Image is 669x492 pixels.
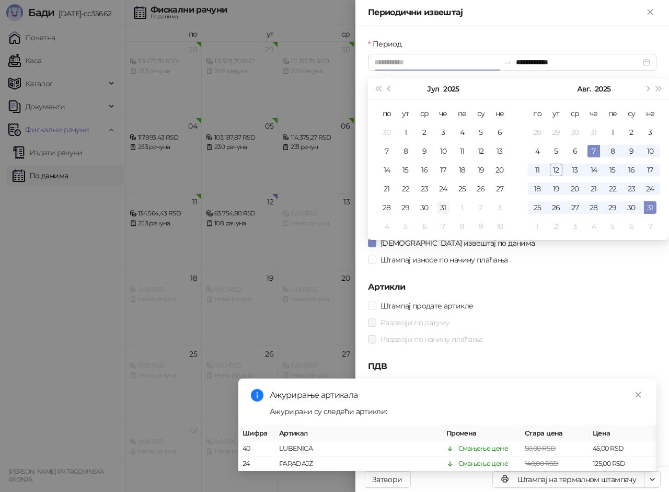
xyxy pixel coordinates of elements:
div: 27 [493,182,506,195]
td: 2025-07-14 [377,161,396,179]
div: 26 [550,201,562,214]
div: 26 [475,182,487,195]
button: Изабери месец [427,78,439,99]
td: 2025-08-16 [622,161,641,179]
span: info-circle [251,389,263,402]
span: Раздвоји по начину плаћања [376,334,487,345]
span: Раздвоји по датуму [376,317,453,328]
td: 2025-08-13 [566,161,584,179]
td: 2025-07-23 [415,179,434,198]
div: 10 [493,220,506,233]
div: 15 [399,164,412,176]
td: 2025-07-30 [566,123,584,142]
td: 2025-07-15 [396,161,415,179]
td: 2025-08-08 [603,142,622,161]
td: 2025-07-16 [415,161,434,179]
div: 2 [418,126,431,139]
th: Цена [589,426,656,441]
td: 2025-07-24 [434,179,453,198]
td: 2025-08-06 [415,217,434,236]
td: 2025-07-04 [453,123,471,142]
div: 11 [456,145,468,157]
td: 2025-09-03 [566,217,584,236]
div: 3 [437,126,449,139]
td: 2025-07-12 [471,142,490,161]
div: 24 [437,182,449,195]
div: 2 [625,126,638,139]
div: 21 [380,182,393,195]
td: 2025-07-27 [490,179,509,198]
td: 2025-07-03 [434,123,453,142]
div: 30 [380,126,393,139]
td: 2025-08-23 [622,179,641,198]
h5: Артикли [368,281,656,293]
div: 1 [399,126,412,139]
td: 2025-07-17 [434,161,453,179]
td: 2025-07-29 [547,123,566,142]
td: 2025-08-11 [528,161,547,179]
td: 2025-08-17 [641,161,660,179]
td: 2025-08-28 [584,198,603,217]
th: ут [547,104,566,123]
th: Шифра [238,426,275,441]
td: 2025-07-29 [396,198,415,217]
th: су [622,104,641,123]
div: 5 [606,220,619,233]
td: 2025-07-20 [490,161,509,179]
div: 16 [625,164,638,176]
th: пе [453,104,471,123]
td: 2025-08-22 [603,179,622,198]
div: 30 [625,201,638,214]
div: 4 [587,220,600,233]
div: 22 [399,182,412,195]
th: ср [566,104,584,123]
div: 21 [587,182,600,195]
td: 2025-08-07 [434,217,453,236]
div: 29 [550,126,562,139]
div: 15 [606,164,619,176]
td: 2025-08-01 [453,198,471,217]
div: 22 [606,182,619,195]
div: 28 [531,126,544,139]
div: 3 [569,220,581,233]
th: не [490,104,509,123]
div: 13 [493,145,506,157]
div: 4 [456,126,468,139]
td: 2025-08-14 [584,161,603,179]
td: 2025-08-18 [528,179,547,198]
div: 8 [399,145,412,157]
div: 19 [550,182,562,195]
div: 23 [625,182,638,195]
div: 31 [644,201,656,214]
td: PARADAJZ [275,456,442,472]
td: 2025-08-25 [528,198,547,217]
th: ср [415,104,434,123]
td: 2025-07-02 [415,123,434,142]
td: 2025-07-25 [453,179,471,198]
td: 2025-09-07 [641,217,660,236]
div: 13 [569,164,581,176]
td: 2025-08-15 [603,161,622,179]
div: 4 [380,220,393,233]
label: Период [368,38,408,50]
div: 20 [569,182,581,195]
td: 2025-06-30 [377,123,396,142]
td: 2025-07-05 [471,123,490,142]
div: 5 [550,145,562,157]
td: 2025-08-04 [377,217,396,236]
div: 27 [569,201,581,214]
div: 20 [493,164,506,176]
div: 8 [606,145,619,157]
div: 9 [625,145,638,157]
td: 2025-07-19 [471,161,490,179]
button: Следећа година (Control + right) [653,78,665,99]
div: 12 [550,164,562,176]
div: 6 [418,220,431,233]
td: 2025-07-28 [377,198,396,217]
div: 2 [550,220,562,233]
span: [DEMOGRAPHIC_DATA] извештај по данима [376,237,539,249]
td: 2025-07-01 [396,123,415,142]
th: Артикал [275,426,442,441]
button: Изабери месец [577,78,591,99]
td: 2025-08-05 [547,142,566,161]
